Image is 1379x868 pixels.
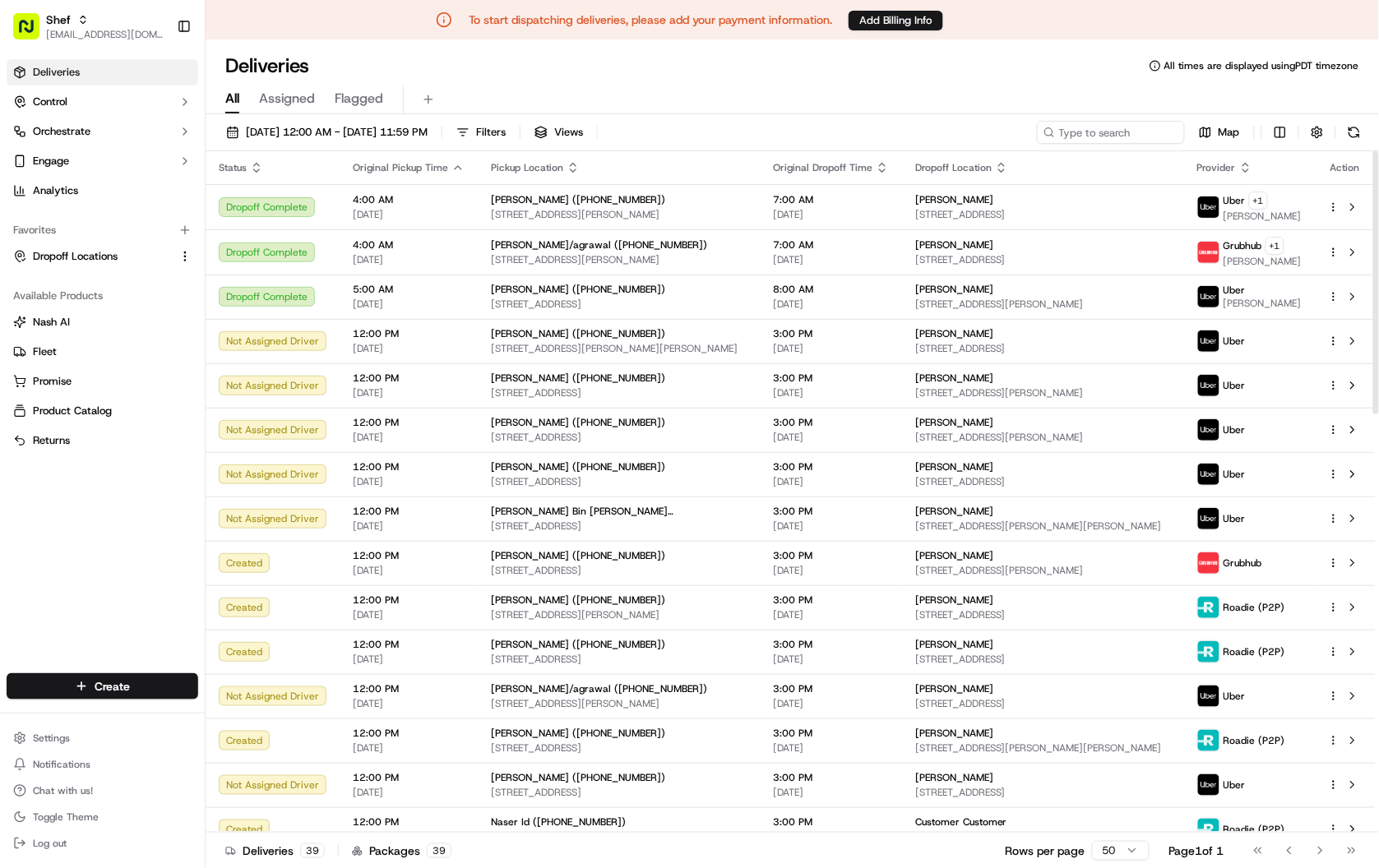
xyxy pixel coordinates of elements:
[139,325,152,338] div: 💻
[773,697,889,710] span: [DATE]
[353,682,465,695] span: 12:00 PM
[7,243,198,270] button: Dropoff Locations
[773,431,889,444] span: [DATE]
[1198,242,1219,263] img: 5e692f75ce7d37001a5d71f1
[554,125,583,140] span: Views
[1224,335,1246,348] span: Uber
[915,460,993,473] span: [PERSON_NAME]
[1197,161,1236,174] span: Provider
[491,431,747,444] span: [STREET_ADDRESS]
[16,16,49,49] img: Nash
[773,682,889,695] span: 3:00 PM
[7,339,198,365] button: Fleet
[353,208,465,221] span: [DATE]
[915,682,993,695] span: [PERSON_NAME]
[915,830,1171,843] span: [STREET_ADDRESS]
[1224,297,1302,310] span: [PERSON_NAME]
[353,416,465,429] span: 12:00 PM
[353,238,465,252] span: 4:00 AM
[491,608,747,621] span: [STREET_ADDRESS][PERSON_NAME]
[915,327,993,340] span: [PERSON_NAME]
[219,121,435,144] button: [DATE] 12:00 AM - [DATE] 11:59 PM
[491,238,707,252] span: [PERSON_NAME]/agrawal ([PHONE_NUMBER])
[915,741,1171,755] span: [STREET_ADDRESS][PERSON_NAME][PERSON_NAME]
[33,433,70,448] span: Returns
[1198,819,1219,840] img: roadie-logo-v2.jpg
[95,678,130,695] span: Create
[1224,556,1262,570] span: Grubhub
[7,283,198,309] div: Available Products
[51,255,115,268] span: Shef Support
[7,779,198,802] button: Chat with us!
[1198,375,1219,396] img: uber-new-logo.jpeg
[773,253,889,266] span: [DATE]
[915,653,1171,666] span: [STREET_ADDRESS]
[7,398,198,424] button: Product Catalog
[915,208,1171,221] span: [STREET_ADDRESS]
[915,431,1171,444] span: [STREET_ADDRESS][PERSON_NAME]
[915,475,1171,488] span: [STREET_ADDRESS]
[255,210,299,230] button: See all
[491,653,747,666] span: [STREET_ADDRESS]
[773,342,889,355] span: [DATE]
[353,283,465,296] span: 5:00 AM
[773,564,889,577] span: [DATE]
[773,193,889,206] span: 7:00 AM
[773,460,889,473] span: 3:00 PM
[353,727,465,740] span: 12:00 PM
[1219,125,1240,140] span: Map
[773,475,889,488] span: [DATE]
[491,386,747,399] span: [STREET_ADDRESS]
[915,283,993,296] span: [PERSON_NAME]
[7,832,198,855] button: Log out
[491,549,665,562] span: [PERSON_NAME] ([PHONE_NUMBER])
[353,741,465,755] span: [DATE]
[353,193,465,206] span: 4:00 AM
[7,59,198,85] a: Deliveries
[353,327,465,340] span: 12:00 PM
[1198,597,1219,618] img: roadie-logo-v2.jpg
[353,593,465,607] span: 12:00 PM
[1169,843,1224,859] div: Page 1 of 1
[13,374,192,389] a: Promise
[1266,237,1284,255] button: +1
[469,12,832,28] p: To start dispatching deliveries, please add your payment information.
[491,342,747,355] span: [STREET_ADDRESS][PERSON_NAME][PERSON_NAME]
[7,7,170,46] button: Shef[EMAIL_ADDRESS][DOMAIN_NAME]
[7,118,198,145] button: Orchestrate
[16,325,30,338] div: 📗
[1224,210,1302,223] span: [PERSON_NAME]
[491,638,665,651] span: [PERSON_NAME] ([PHONE_NUMBER])
[7,148,198,174] button: Engage
[915,697,1171,710] span: [STREET_ADDRESS]
[915,238,993,252] span: [PERSON_NAME]
[915,727,993,740] span: [PERSON_NAME]
[773,298,889,311] span: [DATE]
[491,460,665,473] span: [PERSON_NAME] ([PHONE_NUMBER])
[353,460,465,473] span: 12:00 PM
[1198,286,1219,307] img: uber-new-logo.jpeg
[1224,601,1285,614] span: Roadie (P2P)
[1224,239,1262,252] span: Grubhub
[449,121,513,144] button: Filters
[491,697,747,710] span: [STREET_ADDRESS][PERSON_NAME]
[1192,121,1247,144] button: Map
[353,771,465,784] span: 12:00 PM
[773,161,872,174] span: Original Dropoff Time
[1224,255,1302,268] span: [PERSON_NAME]
[33,784,93,797] span: Chat with us!
[353,697,465,710] span: [DATE]
[7,368,198,395] button: Promise
[16,214,110,227] div: Past conversations
[33,315,70,330] span: Nash AI
[773,771,889,784] span: 3:00 PM
[155,323,264,339] span: API Documentation
[915,416,993,429] span: [PERSON_NAME]
[773,593,889,607] span: 3:00 PM
[1224,734,1285,747] span: Roadie (P2P)
[353,815,465,829] span: 12:00 PM
[915,593,993,607] span: [PERSON_NAME]
[773,815,889,829] span: 3:00 PM
[773,519,889,533] span: [DATE]
[10,316,132,346] a: 📗Knowledge Base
